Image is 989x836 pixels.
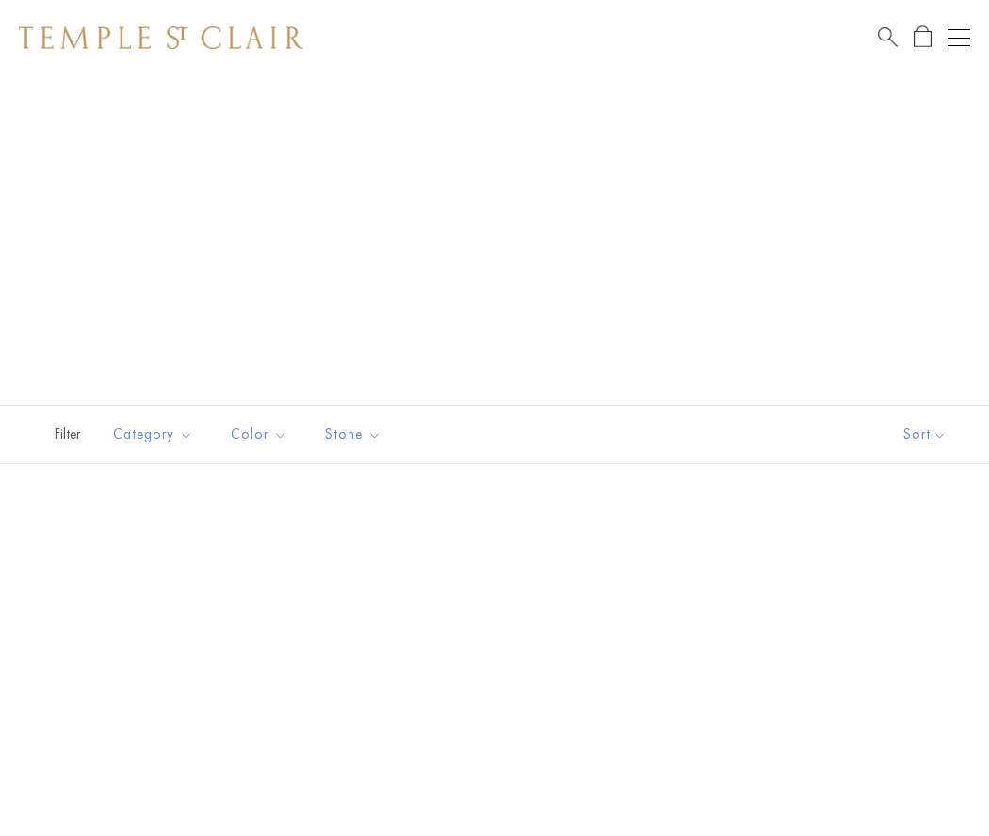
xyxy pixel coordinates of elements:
[221,423,301,446] span: Color
[311,413,396,456] button: Stone
[104,423,207,446] span: Category
[914,25,932,49] a: Open Shopping Bag
[99,413,207,456] button: Category
[217,413,301,456] button: Color
[948,26,970,49] button: Open navigation
[861,406,989,463] button: Show sort by
[316,423,396,446] span: Stone
[19,26,303,49] img: Temple St. Clair
[878,25,898,49] a: Search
